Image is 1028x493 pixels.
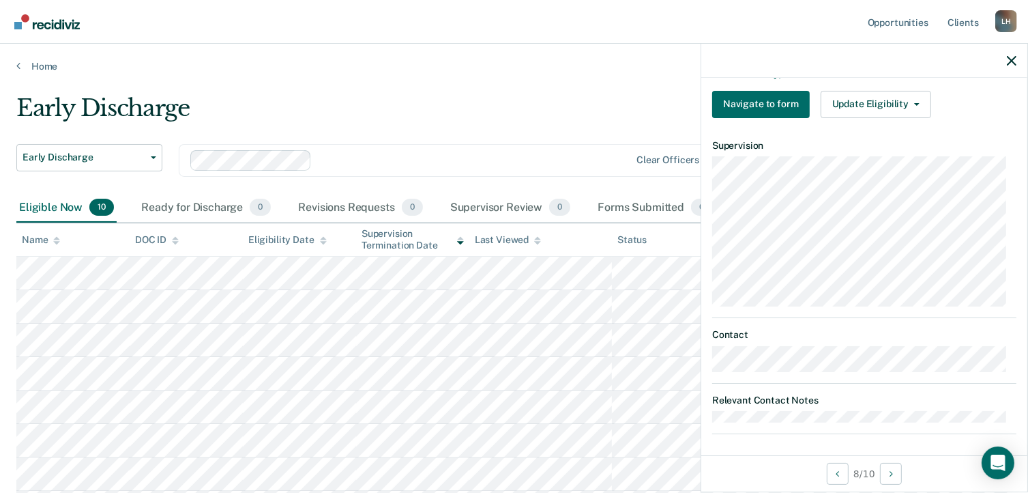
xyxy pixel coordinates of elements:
[995,10,1017,32] button: Profile dropdown button
[447,193,574,223] div: Supervisor Review
[250,199,271,216] span: 0
[16,94,787,133] div: Early Discharge
[23,152,145,163] span: Early Discharge
[880,463,902,485] button: Next Opportunity
[827,463,849,485] button: Previous Opportunity
[248,234,327,246] div: Eligibility Date
[712,329,1016,341] dt: Contact
[636,154,699,166] div: Clear officers
[138,193,274,223] div: Ready for Discharge
[712,395,1016,406] dt: Relevant Contact Notes
[89,199,114,216] span: 10
[761,68,782,79] span: only)
[712,140,1016,152] dt: Supervision
[475,234,541,246] div: Last Viewed
[821,91,931,118] button: Update Eligibility
[22,234,60,246] div: Name
[595,193,715,223] div: Forms Submitted
[295,193,425,223] div: Revisions Requests
[712,91,810,118] button: Navigate to form
[135,234,179,246] div: DOC ID
[402,199,423,216] span: 0
[362,228,464,251] div: Supervision Termination Date
[14,14,80,29] img: Recidiviz
[16,60,1012,72] a: Home
[16,193,117,223] div: Eligible Now
[995,10,1017,32] div: L H
[712,91,815,118] a: Navigate to form link
[617,234,647,246] div: Status
[549,199,570,216] span: 0
[691,199,712,216] span: 0
[701,455,1027,492] div: 8 / 10
[982,447,1014,479] div: Open Intercom Messenger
